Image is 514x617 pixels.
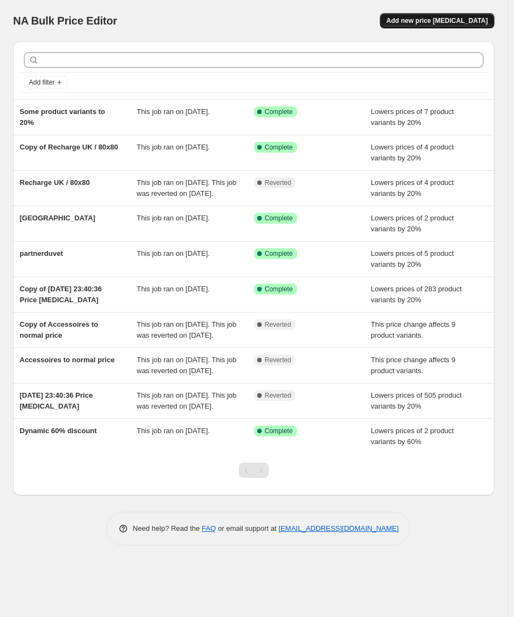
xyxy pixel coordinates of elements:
[137,178,237,197] span: This job ran on [DATE]. This job was reverted on [DATE].
[20,356,114,364] span: Accessoires to normal price
[137,107,210,116] span: This job ran on [DATE].
[137,356,237,375] span: This job ran on [DATE]. This job was reverted on [DATE].
[239,463,269,478] nav: Pagination
[265,391,292,400] span: Reverted
[371,107,453,127] span: Lowers prices of 7 product variants by 20%
[137,285,210,293] span: This job ran on [DATE].
[20,285,102,304] span: Copy of [DATE] 23:40:36 Price [MEDICAL_DATA]
[371,427,453,446] span: Lowers prices of 2 product variants by 60%
[133,524,202,532] span: Need help? Read the
[371,178,453,197] span: Lowers prices of 4 product variants by 20%
[137,391,237,410] span: This job ran on [DATE]. This job was reverted on [DATE].
[20,107,105,127] span: Some product variants to 20%
[265,143,293,152] span: Complete
[137,143,210,151] span: This job ran on [DATE].
[386,16,488,25] span: Add new price [MEDICAL_DATA]
[265,107,293,116] span: Complete
[371,356,455,375] span: This price change affects 9 product variants.
[380,13,494,28] button: Add new price [MEDICAL_DATA]
[265,178,292,187] span: Reverted
[371,214,453,233] span: Lowers prices of 2 product variants by 20%
[20,391,93,410] span: [DATE] 23:40:36 Price [MEDICAL_DATA]
[371,249,453,268] span: Lowers prices of 5 product variants by 20%
[265,285,293,293] span: Complete
[371,391,462,410] span: Lowers prices of 505 product variants by 20%
[265,320,292,329] span: Reverted
[137,214,210,222] span: This job ran on [DATE].
[20,249,63,257] span: partnerduvet
[29,78,55,87] span: Add filter
[20,427,97,435] span: Dynamic 60% discount
[265,356,292,364] span: Reverted
[20,320,98,339] span: Copy of Accessoires to normal price
[24,76,68,89] button: Add filter
[265,214,293,223] span: Complete
[137,249,210,257] span: This job ran on [DATE].
[13,15,117,27] span: NA Bulk Price Editor
[279,524,398,532] a: [EMAIL_ADDRESS][DOMAIN_NAME]
[137,320,237,339] span: This job ran on [DATE]. This job was reverted on [DATE].
[20,143,118,151] span: Copy of Recharge UK / 80x80
[371,285,462,304] span: Lowers prices of 283 product variants by 20%
[371,320,455,339] span: This price change affects 9 product variants.
[20,214,95,222] span: [GEOGRAPHIC_DATA]
[371,143,453,162] span: Lowers prices of 4 product variants by 20%
[202,524,216,532] a: FAQ
[265,249,293,258] span: Complete
[137,427,210,435] span: This job ran on [DATE].
[20,178,90,187] span: Recharge UK / 80x80
[265,427,293,435] span: Complete
[216,524,279,532] span: or email support at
